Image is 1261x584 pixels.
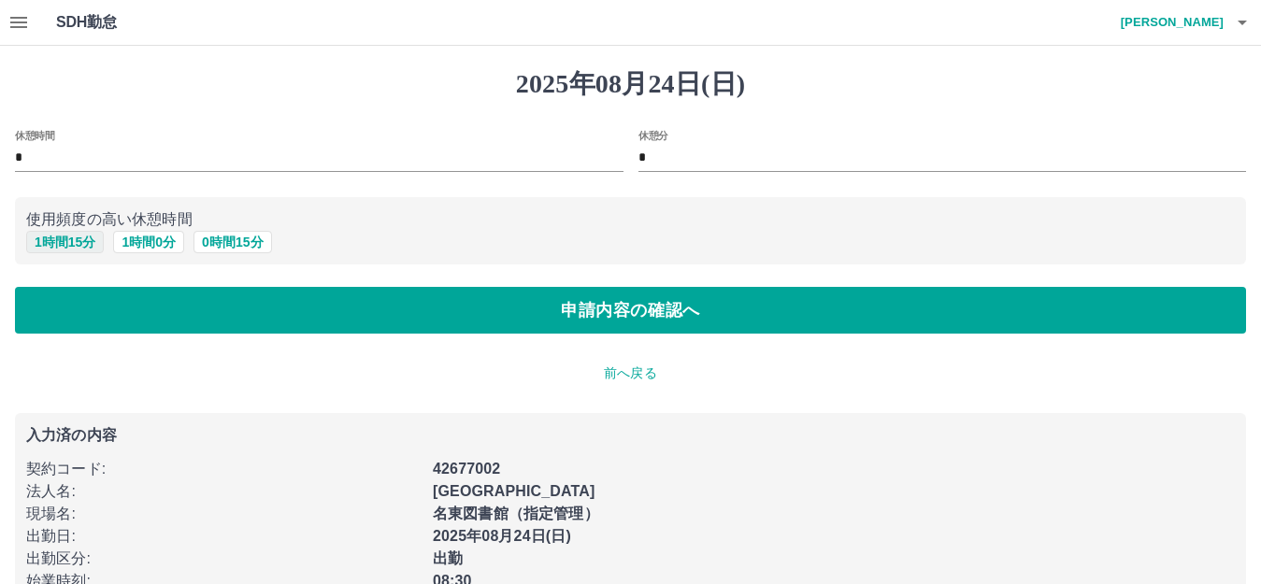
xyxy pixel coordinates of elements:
[26,428,1235,443] p: 入力済の内容
[26,480,422,503] p: 法人名 :
[433,550,463,566] b: 出勤
[26,208,1235,231] p: 使用頻度の高い休憩時間
[15,128,54,142] label: 休憩時間
[433,528,571,544] b: 2025年08月24日(日)
[26,503,422,525] p: 現場名 :
[433,506,599,521] b: 名東図書館（指定管理）
[15,363,1246,383] p: 前へ戻る
[433,461,500,477] b: 42677002
[433,483,595,499] b: [GEOGRAPHIC_DATA]
[26,231,104,253] button: 1時間15分
[113,231,184,253] button: 1時間0分
[15,68,1246,100] h1: 2025年08月24日(日)
[26,525,422,548] p: 出勤日 :
[193,231,271,253] button: 0時間15分
[26,548,422,570] p: 出勤区分 :
[15,287,1246,334] button: 申請内容の確認へ
[26,458,422,480] p: 契約コード :
[638,128,668,142] label: 休憩分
